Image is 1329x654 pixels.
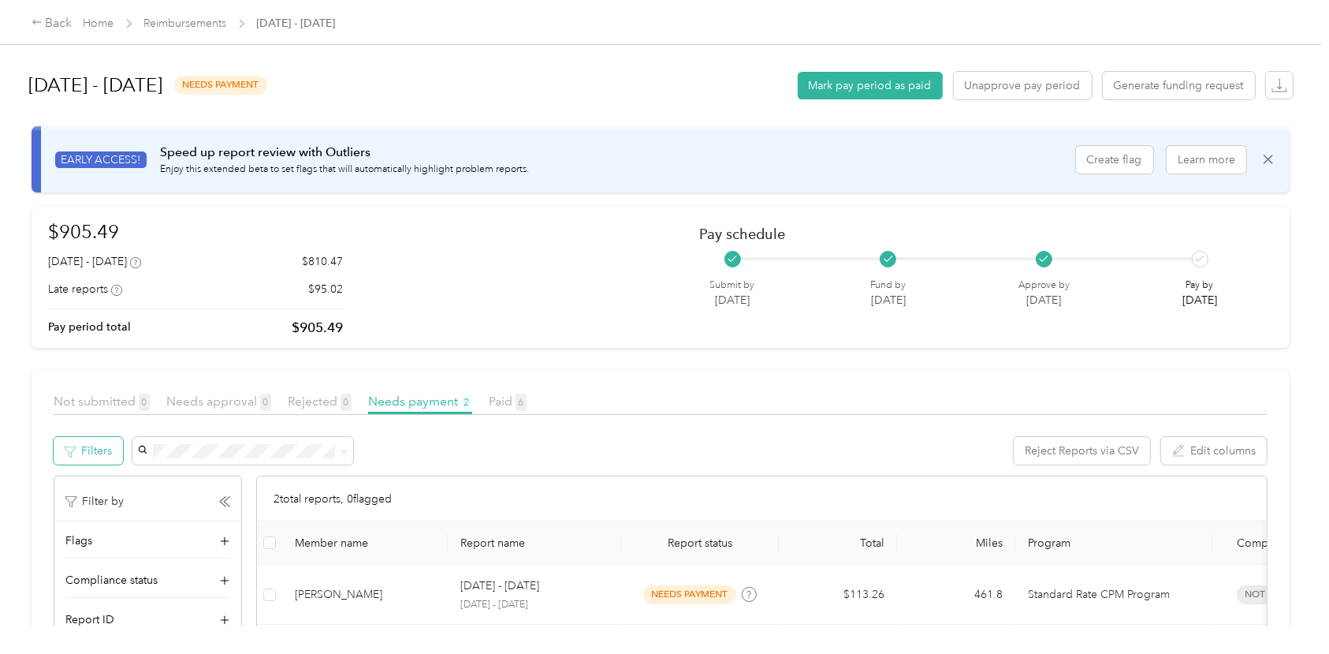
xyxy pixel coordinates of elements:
span: needs payment [174,76,267,94]
th: Member name [282,521,448,565]
a: Home [84,17,114,30]
span: 0 [260,394,271,411]
span: Report status [634,536,766,550]
div: Late reports [48,281,122,297]
p: [DATE] [1182,292,1217,308]
td: $113.26 [779,565,897,625]
button: Mark pay period as paid [798,72,943,99]
span: Flags [65,533,92,549]
td: Standard Rate CPM Program [1015,565,1212,625]
span: 2 [461,394,472,411]
div: [DATE] - [DATE] [48,253,141,270]
span: Not submitted [54,394,150,409]
th: Program [1015,521,1212,565]
button: Filters [54,437,123,465]
button: Create flag [1076,146,1153,174]
td: 461.8 [897,565,1015,625]
button: Unapprove pay period [954,72,1092,99]
p: [DATE] [710,292,755,308]
p: Enjoy this extended beta to set flags that will automatically highlight problem reports. [160,163,529,177]
button: Learn more [1167,146,1246,174]
h2: Pay schedule [699,226,1245,242]
p: Submit by [710,278,755,293]
div: Miles [910,536,1003,550]
p: Filter by [65,493,124,510]
button: Reject Reports via CSV [1014,437,1150,465]
a: Reimbursements [144,17,227,30]
p: Standard Rate CPM Program [1028,586,1200,604]
p: [DATE] - [DATE] [460,598,609,612]
span: Needs approval [166,394,271,409]
button: Edit columns [1161,437,1267,465]
p: Speed up report review with Outliers [160,143,529,163]
div: Total [791,536,884,550]
span: 0 [341,394,352,411]
button: Generate funding request [1103,72,1255,99]
span: needs payment [643,585,736,604]
p: Pay by [1182,278,1217,293]
p: [DATE] [870,292,906,308]
span: Paid [489,394,527,409]
p: $905.49 [292,318,343,338]
span: 6 [516,394,527,411]
span: Rejected [288,394,352,409]
span: Generate funding request [1114,77,1244,94]
p: [DATE] - [DATE] [460,577,539,595]
span: Compliance status [65,572,158,589]
p: $810.47 [302,253,343,270]
p: [DATE] [1018,292,1070,308]
div: 2 total reports, 0 flagged [257,476,1267,521]
div: Member name [295,536,435,550]
span: Needs payment [368,394,472,409]
p: Fund by [870,278,906,293]
p: $95.02 [308,281,343,297]
h1: [DATE] - [DATE] [29,66,163,104]
div: Back [32,14,73,33]
span: Report ID [65,611,114,628]
p: Pay period total [48,319,131,335]
div: [PERSON_NAME] [295,586,435,604]
span: 0 [139,394,150,411]
span: EARLY ACCESS! [55,151,147,168]
span: [DATE] - [DATE] [257,15,336,32]
h1: $905.49 [48,218,343,245]
p: Approve by [1018,278,1070,293]
iframe: Everlance-gr Chat Button Frame [1241,566,1329,654]
th: Report name [448,521,621,565]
